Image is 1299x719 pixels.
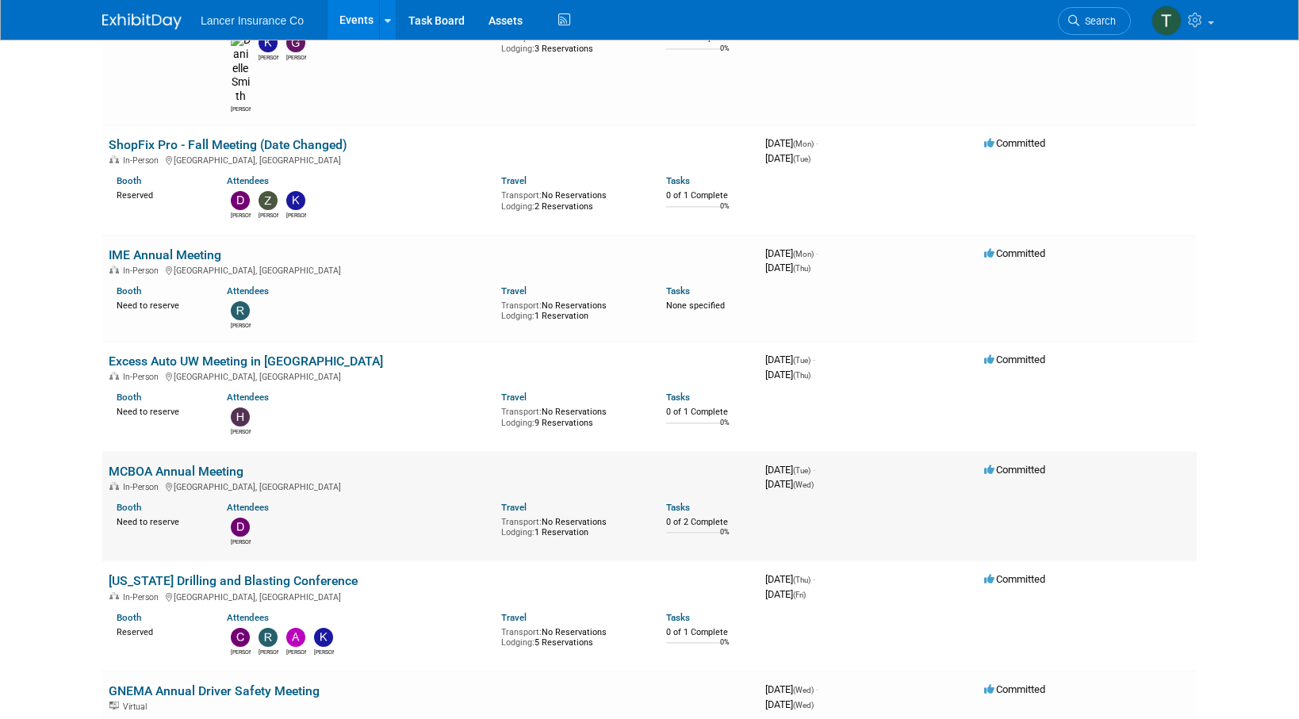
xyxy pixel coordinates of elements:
span: None specified [666,300,725,311]
span: - [813,464,815,476]
div: Andy Miller [286,647,306,656]
span: [DATE] [765,369,810,381]
a: ShopFix Pro - Fall Meeting (Date Changed) [109,137,347,152]
span: Lodging: [501,637,535,648]
span: [DATE] [765,247,818,259]
img: In-Person Event [109,482,119,490]
img: Zachary Koster [259,191,278,210]
span: (Wed) [793,480,814,489]
div: Danielle Smith [231,104,251,113]
span: (Wed) [793,701,814,709]
a: Tasks [666,502,690,513]
span: Lodging: [501,311,535,321]
div: No Reservations 1 Reservation [501,514,642,538]
span: (Thu) [793,371,810,380]
a: Attendees [227,392,269,403]
img: Terrence Forrest [1151,6,1182,36]
div: Reserved [117,624,203,638]
div: Kim Castle [314,647,334,656]
img: Charline Pollard [231,628,250,647]
a: Search [1058,7,1131,35]
a: Travel [501,175,527,186]
span: (Tue) [793,466,810,475]
span: - [816,247,818,259]
img: Genevieve Clayton [286,33,305,52]
a: Tasks [666,392,690,403]
span: [DATE] [765,683,818,695]
span: In-Person [123,482,163,492]
div: Charline Pollard [231,647,251,656]
img: Kim Castle [314,628,333,647]
div: No Reservations 9 Reservations [501,403,642,428]
img: David Butcher [231,518,250,537]
div: [GEOGRAPHIC_DATA], [GEOGRAPHIC_DATA] [109,590,753,602]
div: 0 of 1 Complete [666,407,753,418]
div: No Reservations 5 Reservations [501,624,642,648]
div: Ralph Burnham [231,320,251,330]
span: - [816,683,818,695]
a: Attendees [227,285,269,296]
a: Attendees [227,612,269,623]
a: Travel [501,502,527,513]
div: 0 of 1 Complete [666,190,753,201]
span: In-Person [123,592,163,602]
span: (Wed) [793,686,814,694]
span: [DATE] [765,464,815,476]
span: Transport: [501,300,542,311]
span: (Tue) [793,356,810,365]
a: Booth [117,502,141,513]
td: 0% [720,638,730,660]
img: Dennis Kelly [231,191,250,210]
div: No Reservations 2 Reservations [501,187,642,212]
span: [DATE] [765,354,815,365]
span: Virtual [123,702,151,712]
span: Committed [984,464,1045,476]
img: ExhibitDay [102,13,182,29]
div: [GEOGRAPHIC_DATA], [GEOGRAPHIC_DATA] [109,263,753,276]
a: Booth [117,392,141,403]
img: Kimberlee Bissegger [259,33,278,52]
div: 0 of 1 Complete [666,627,753,638]
span: In-Person [123,155,163,166]
div: Genevieve Clayton [286,52,306,62]
img: In-Person Event [109,266,119,273]
td: 0% [720,528,730,549]
a: Attendees [227,175,269,186]
div: Reserved [117,187,203,201]
img: Ralph Burnham [231,301,250,320]
span: Committed [984,354,1045,365]
a: Travel [501,392,527,403]
img: Holly Miller [231,407,250,426]
span: (Thu) [793,264,810,273]
a: MCBOA Annual Meeting [109,464,243,479]
img: Andy Miller [286,628,305,647]
td: 0% [720,202,730,224]
span: (Thu) [793,576,810,584]
span: [DATE] [765,478,814,490]
span: - [813,573,815,585]
span: In-Person [123,266,163,276]
img: Ralph Burnham [259,628,278,647]
a: Booth [117,285,141,296]
img: Danielle Smith [231,33,251,104]
a: IME Annual Meeting [109,247,221,262]
a: Attendees [227,502,269,513]
div: kathy egan [286,210,306,220]
div: Need to reserve [117,514,203,528]
span: (Fri) [793,591,806,599]
span: Lodging: [501,418,535,428]
span: Committed [984,683,1045,695]
a: Travel [501,612,527,623]
span: Lodging: [501,201,535,212]
a: [US_STATE] Drilling and Blasting Conference [109,573,358,588]
div: Dennis Kelly [231,210,251,220]
div: Need to reserve [117,297,203,312]
div: Ralph Burnham [259,647,278,656]
div: 0 of 2 Complete [666,517,753,528]
img: In-Person Event [109,155,119,163]
div: Zachary Koster [259,210,278,220]
div: [GEOGRAPHIC_DATA], [GEOGRAPHIC_DATA] [109,480,753,492]
span: Committed [984,573,1045,585]
span: [DATE] [765,573,815,585]
img: In-Person Event [109,592,119,600]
